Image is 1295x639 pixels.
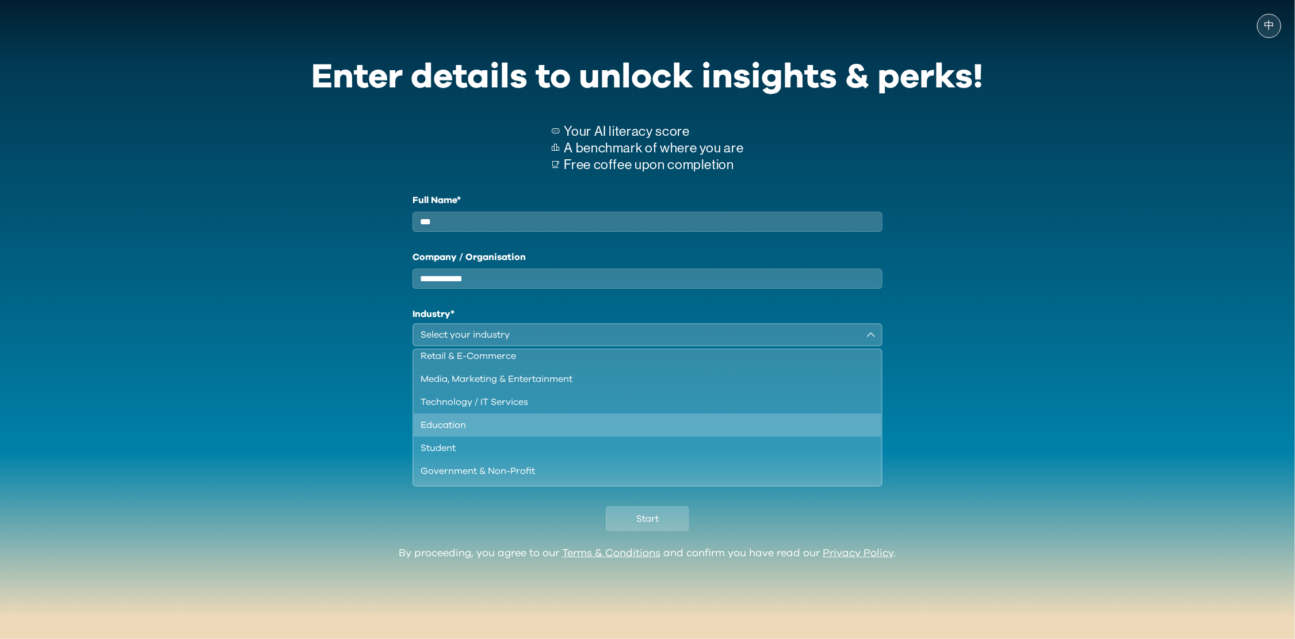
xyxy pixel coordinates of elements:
[564,156,744,173] p: Free coffee upon completion
[564,140,744,156] p: A benchmark of where you are
[421,372,861,386] div: Media, Marketing & Entertainment
[412,349,883,487] ul: Select your industry
[421,464,861,478] div: Government & Non-Profit
[421,418,861,432] div: Education
[412,307,883,321] h1: Industry*
[399,548,896,560] div: By proceeding, you agree to our and confirm you have read our .
[823,548,894,558] a: Privacy Policy
[606,506,689,531] button: Start
[421,328,859,342] div: Select your industry
[564,123,744,140] p: Your AI literacy score
[562,548,660,558] a: Terms & Conditions
[421,349,861,363] div: Retail & E-Commerce
[412,323,883,346] button: Select your industry
[421,441,861,455] div: Student
[421,395,861,409] div: Technology / IT Services
[312,49,984,105] div: Enter details to unlock insights & perks!
[412,193,883,207] label: Full Name*
[412,250,883,264] label: Company / Organisation
[636,512,659,526] span: Start
[1264,20,1274,32] span: 中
